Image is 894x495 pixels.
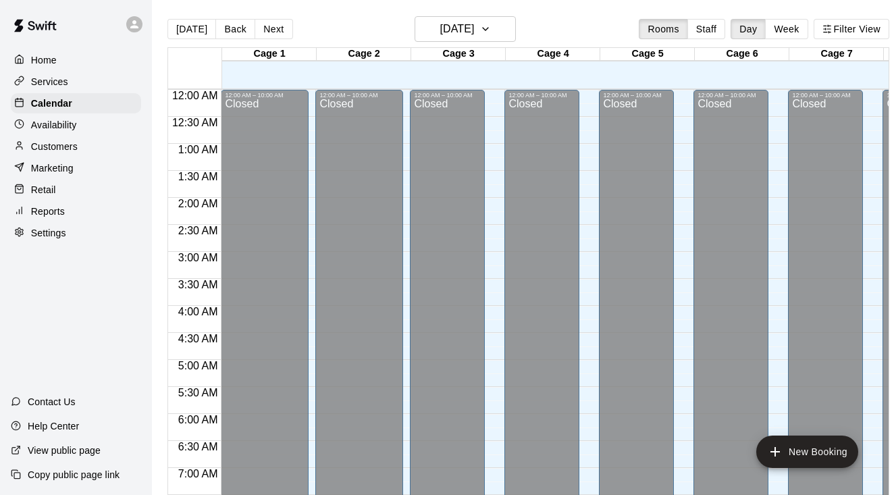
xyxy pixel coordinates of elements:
div: 12:00 AM – 10:00 AM [319,92,399,99]
div: Cage 7 [789,48,884,61]
span: 4:00 AM [175,306,221,317]
button: add [756,436,858,468]
button: Staff [687,19,726,39]
a: Settings [11,223,141,243]
span: 6:00 AM [175,414,221,425]
p: Contact Us [28,395,76,409]
p: View public page [28,444,101,457]
button: [DATE] [167,19,216,39]
p: Availability [31,118,77,132]
span: 5:00 AM [175,360,221,371]
button: Filter View [814,19,889,39]
span: 3:30 AM [175,279,221,290]
a: Calendar [11,93,141,113]
button: Back [215,19,255,39]
div: 12:00 AM – 10:00 AM [603,92,670,99]
h6: [DATE] [440,20,474,38]
button: Rooms [639,19,687,39]
div: Cage 4 [506,48,600,61]
span: 12:00 AM [169,90,221,101]
p: Retail [31,183,56,197]
button: Day [731,19,766,39]
div: Cage 5 [600,48,695,61]
a: Services [11,72,141,92]
button: Week [765,19,808,39]
span: 12:30 AM [169,117,221,128]
p: Calendar [31,97,72,110]
div: 12:00 AM – 10:00 AM [698,92,764,99]
div: Cage 6 [695,48,789,61]
div: Cage 3 [411,48,506,61]
div: Cage 1 [222,48,317,61]
span: 2:00 AM [175,198,221,209]
span: 2:30 AM [175,225,221,236]
a: Home [11,50,141,70]
div: 12:00 AM – 10:00 AM [792,92,859,99]
a: Availability [11,115,141,135]
p: Help Center [28,419,79,433]
a: Retail [11,180,141,200]
p: Customers [31,140,78,153]
div: 12:00 AM – 10:00 AM [225,92,305,99]
span: 3:00 AM [175,252,221,263]
span: 6:30 AM [175,441,221,452]
div: 12:00 AM – 10:00 AM [414,92,481,99]
span: 5:30 AM [175,387,221,398]
a: Reports [11,201,141,222]
span: 1:00 AM [175,144,221,155]
div: Cage 2 [317,48,411,61]
p: Settings [31,226,66,240]
p: Copy public page link [28,468,120,481]
span: 7:00 AM [175,468,221,479]
span: 4:30 AM [175,333,221,344]
p: Reports [31,205,65,218]
p: Home [31,53,57,67]
div: 12:00 AM – 10:00 AM [508,92,575,99]
button: Next [255,19,292,39]
p: Marketing [31,161,74,175]
span: 1:30 AM [175,171,221,182]
a: Customers [11,136,141,157]
a: Marketing [11,158,141,178]
button: [DATE] [415,16,516,42]
p: Services [31,75,68,88]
